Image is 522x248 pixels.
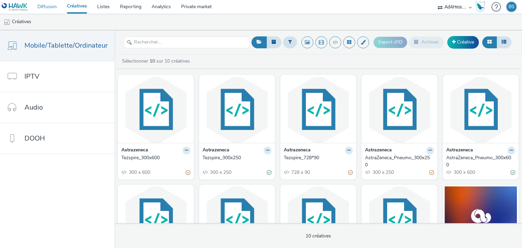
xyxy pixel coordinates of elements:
span: 300 x 600 [128,169,150,176]
strong: Astrazeneca [365,147,392,154]
a: Hawk Academy [475,1,488,12]
strong: Astrazeneca [121,147,148,154]
span: 300 x 250 [209,169,231,176]
img: Hawk Academy [475,1,485,12]
button: Liste [497,36,511,48]
a: Sélectionner sur 10 créatives [121,58,193,64]
div: Tezspire_300x250 [203,154,269,161]
img: AstraZeneca_Pneumo_300x600 visual [445,77,517,143]
strong: Astrazeneca [203,147,229,154]
div: AstraZeneca_Pneumo_300x250 [365,154,431,168]
span: DOOH [24,133,45,143]
button: Export d'ID [373,37,407,48]
input: Rechercher... [123,36,250,48]
strong: 10 [150,58,155,64]
div: Tezspire_300x600 [121,154,188,161]
div: Valide [267,169,272,176]
div: Partiellement valide [348,169,353,176]
a: AstraZeneca_Pneumo_300x250 [365,154,434,168]
img: mobile [3,19,10,26]
div: AstraZeneca_Pneumo_300x600 [446,154,512,168]
button: Archiver [409,36,444,48]
a: AstraZeneca_Pneumo_300x600 [446,154,515,168]
div: Partiellement valide [186,169,190,176]
a: Tezspire_300x600 [121,154,190,161]
img: undefined Logo [2,3,28,11]
div: Tezspire_728*90 [284,154,350,161]
a: Tezspire_300x250 [203,154,272,161]
span: 300 x 250 [372,169,394,176]
span: Mobile/Tablette/Ordinateur [24,40,108,50]
span: IPTV [24,71,39,81]
span: 10 créatives [306,233,331,239]
a: Tezspire_728*90 [284,154,353,161]
span: Audio [24,102,43,112]
strong: Astrazeneca [284,147,311,154]
img: Tezspire_300x250 visual [201,77,273,143]
strong: Astrazeneca [446,147,473,154]
button: Grille [482,36,497,48]
img: AstraZeneca_Pneumo_300x250 visual [363,77,436,143]
span: 728 x 90 [291,169,310,176]
div: Valide [510,169,515,176]
span: 300 x 600 [453,169,475,176]
div: BS [508,2,515,12]
img: Tezspire_300x600 visual [120,77,192,143]
div: Partiellement valide [429,169,434,176]
a: Créative [447,36,479,48]
img: Tezspire_728*90 visual [282,77,354,143]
